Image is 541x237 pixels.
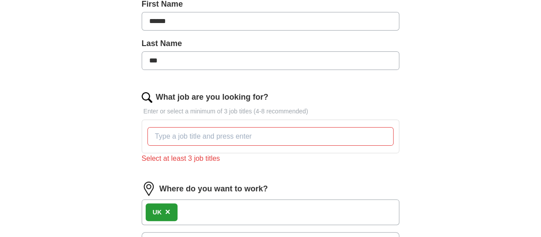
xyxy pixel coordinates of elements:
label: Where do you want to work? [159,183,268,195]
button: × [165,206,170,219]
div: UK [153,208,162,217]
div: Select at least 3 job titles [142,153,399,164]
label: Last Name [142,38,399,50]
p: Enter or select a minimum of 3 job titles (4-8 recommended) [142,107,399,116]
img: search.png [142,92,152,103]
input: Type a job title and press enter [147,127,394,146]
label: What job are you looking for? [156,91,268,103]
img: location.png [142,182,156,196]
span: × [165,207,170,217]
